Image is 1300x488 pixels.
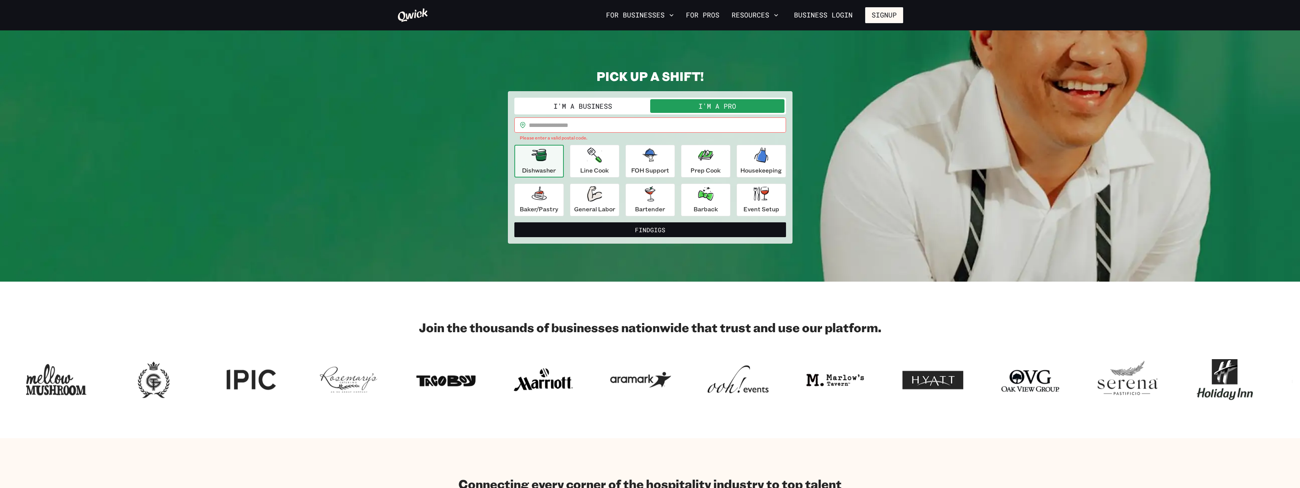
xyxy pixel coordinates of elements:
[570,184,619,216] button: General Labor
[1000,359,1061,400] img: Logo for Oak View Group
[522,166,556,175] p: Dishwasher
[415,359,476,400] img: Logo for Taco Boy
[603,9,677,22] button: For Businesses
[1195,359,1255,400] img: Logo for Holiday Inn
[516,99,650,113] button: I'm a Business
[650,99,784,113] button: I'm a Pro
[683,9,722,22] a: For Pros
[1097,359,1158,400] img: Logo for Serena Pastificio
[743,204,779,214] p: Event Setup
[513,359,574,400] img: Logo for Marriott
[737,145,786,177] button: Housekeeping
[740,166,782,175] p: Housekeeping
[805,359,866,400] img: Logo for Marlow's Tavern
[681,184,730,216] button: Barback
[691,166,721,175] p: Prep Cook
[580,166,609,175] p: Line Cook
[625,145,675,177] button: FOH Support
[729,9,781,22] button: Resources
[26,359,87,400] img: Logo for Mellow Mushroom
[520,204,558,214] p: Baker/Pastry
[123,359,184,400] img: Logo for Georgian Terrace
[514,145,564,177] button: Dishwasher
[514,222,786,238] button: FindGigs
[635,204,665,214] p: Bartender
[737,184,786,216] button: Event Setup
[681,145,730,177] button: Prep Cook
[574,204,615,214] p: General Labor
[631,166,669,175] p: FOH Support
[520,134,781,142] p: Please enter a valid postal code.
[318,359,379,400] img: Logo for Rosemary's Catering
[514,184,564,216] button: Baker/Pastry
[508,68,792,84] h2: PICK UP A SHIFT!
[610,359,671,400] img: Logo for Aramark
[788,7,859,23] a: Business Login
[708,359,769,400] img: Logo for ooh events
[694,204,718,214] p: Barback
[221,359,282,400] img: Logo for IPIC
[865,7,903,23] button: Signup
[570,145,619,177] button: Line Cook
[625,184,675,216] button: Bartender
[397,320,903,335] h2: Join the thousands of businesses nationwide that trust and use our platform.
[902,359,963,400] img: Logo for Hotel Hyatt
